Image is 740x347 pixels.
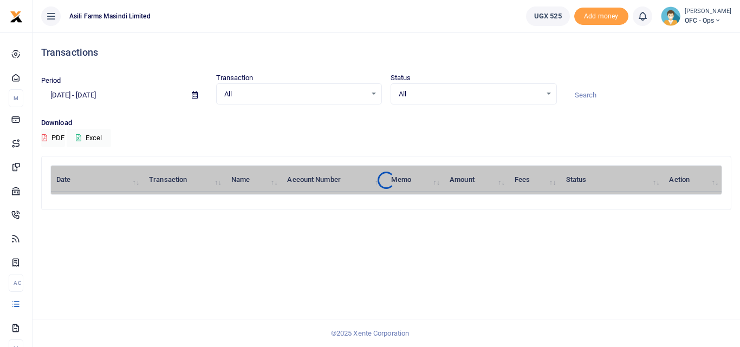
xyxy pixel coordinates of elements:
li: M [9,89,23,107]
span: All [399,89,541,100]
button: PDF [41,129,65,147]
a: profile-user [PERSON_NAME] OFC - Ops [661,6,731,26]
img: profile-user [661,6,680,26]
input: Search [566,86,732,104]
label: Transaction [216,73,254,83]
small: [PERSON_NAME] [685,7,731,16]
label: Period [41,75,61,86]
label: Status [391,73,411,83]
li: Wallet ballance [522,6,574,26]
h4: Transactions [41,47,731,58]
a: Add money [574,11,628,19]
span: Asili Farms Masindi Limited [65,11,155,21]
a: UGX 525 [526,6,570,26]
span: Add money [574,8,628,25]
input: select period [41,86,183,104]
button: Excel [67,129,111,147]
li: Ac [9,274,23,292]
p: Download [41,117,731,129]
span: UGX 525 [534,11,562,22]
img: logo-small [10,10,23,23]
a: logo-small logo-large logo-large [10,12,23,20]
span: All [224,89,367,100]
li: Toup your wallet [574,8,628,25]
span: OFC - Ops [685,16,731,25]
